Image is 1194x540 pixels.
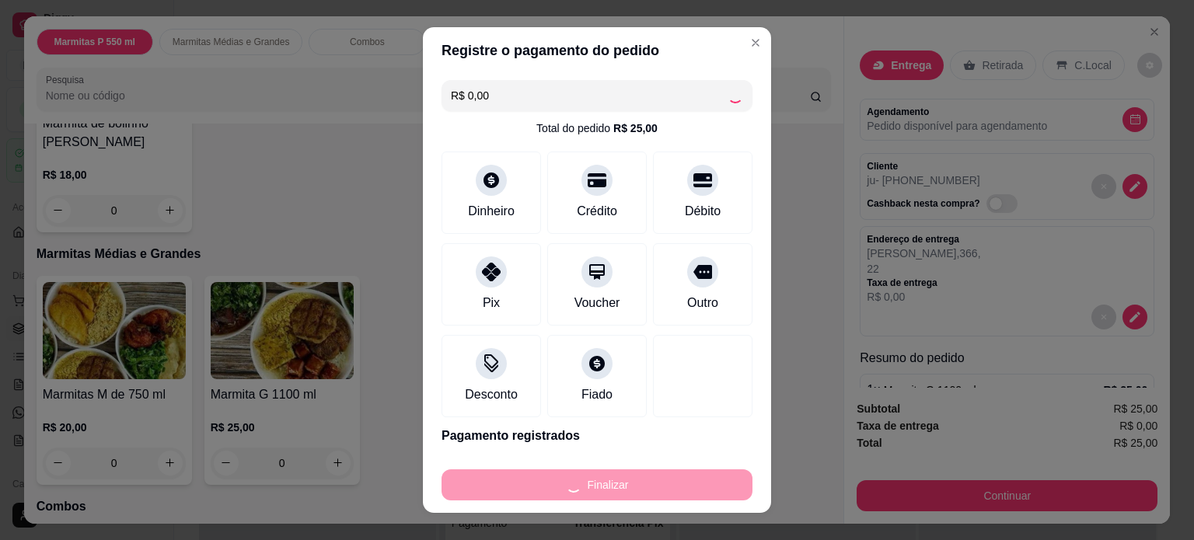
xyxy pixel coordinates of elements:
[465,385,518,404] div: Desconto
[536,120,658,136] div: Total do pedido
[577,202,617,221] div: Crédito
[613,120,658,136] div: R$ 25,00
[442,427,752,445] p: Pagamento registrados
[581,385,613,404] div: Fiado
[687,294,718,312] div: Outro
[451,80,728,111] input: Ex.: hambúrguer de cordeiro
[728,88,743,103] div: Loading
[483,294,500,312] div: Pix
[574,294,620,312] div: Voucher
[423,27,771,74] header: Registre o pagamento do pedido
[468,202,515,221] div: Dinheiro
[743,30,768,55] button: Close
[685,202,721,221] div: Débito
